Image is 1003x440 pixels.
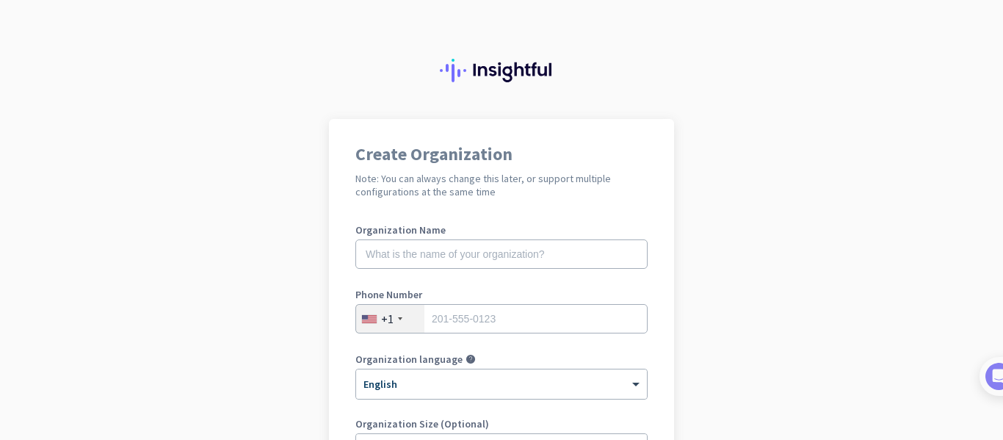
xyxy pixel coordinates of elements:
img: Insightful [440,59,563,82]
label: Organization Size (Optional) [355,419,648,429]
label: Organization Name [355,225,648,235]
h1: Create Organization [355,145,648,163]
h2: Note: You can always change this later, or support multiple configurations at the same time [355,172,648,198]
label: Phone Number [355,289,648,300]
label: Organization language [355,354,463,364]
div: +1 [381,311,394,326]
i: help [466,354,476,364]
input: 201-555-0123 [355,304,648,333]
input: What is the name of your organization? [355,239,648,269]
